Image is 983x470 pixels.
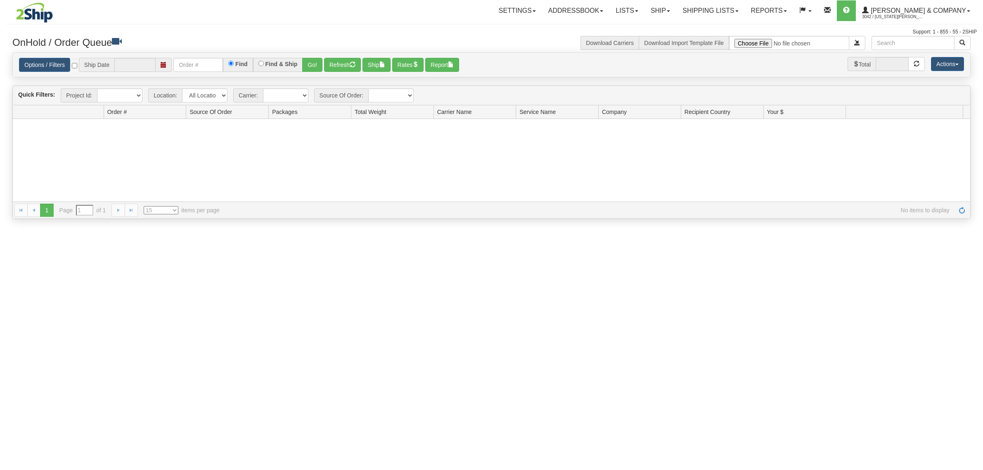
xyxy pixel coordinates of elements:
a: Lists [609,0,644,21]
a: Reports [745,0,793,21]
h3: OnHold / Order Queue [12,36,486,48]
span: Source Of Order [189,108,232,116]
a: Options / Filters [19,58,70,72]
span: Recipient Country [685,108,730,116]
a: Download Carriers [586,40,634,46]
span: Service Name [519,108,556,116]
label: Quick Filters: [18,90,55,99]
span: Packages [272,108,297,116]
button: Actions [931,57,964,71]
span: Ship Date [79,58,114,72]
span: Page of 1 [59,205,106,216]
input: Import [729,36,849,50]
label: Find & Ship [265,61,298,67]
button: Go! [302,58,322,72]
span: Source Of Order: [314,88,369,102]
span: [PERSON_NAME] & Company [869,7,966,14]
div: Support: 1 - 855 - 55 - 2SHIP [6,28,977,36]
button: Ship [362,58,391,72]
a: Download Import Template File [644,40,724,46]
button: Search [954,36,971,50]
input: Order # [173,58,223,72]
span: Location: [148,88,182,102]
button: Refresh [324,58,361,72]
span: 1 [40,204,53,217]
span: Your $ [767,108,784,116]
a: Settings [493,0,542,21]
span: Company [602,108,627,116]
span: No items to display [231,206,950,214]
span: 3042 / [US_STATE][PERSON_NAME] [862,13,924,21]
span: Total Weight [355,108,386,116]
img: logo3042.jpg [6,2,63,23]
button: Rates [392,58,424,72]
a: Addressbook [542,0,610,21]
a: Ship [644,0,676,21]
span: items per page [144,206,220,214]
div: grid toolbar [13,86,970,105]
span: Project Id: [61,88,97,102]
span: Carrier Name [437,108,472,116]
span: Order # [107,108,127,116]
input: Search [872,36,955,50]
span: Total [848,57,876,71]
button: Report [425,58,459,72]
label: Find [235,61,248,67]
a: [PERSON_NAME] & Company 3042 / [US_STATE][PERSON_NAME] [856,0,976,21]
a: Shipping lists [676,0,744,21]
span: Carrier: [233,88,263,102]
a: Refresh [955,204,969,217]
